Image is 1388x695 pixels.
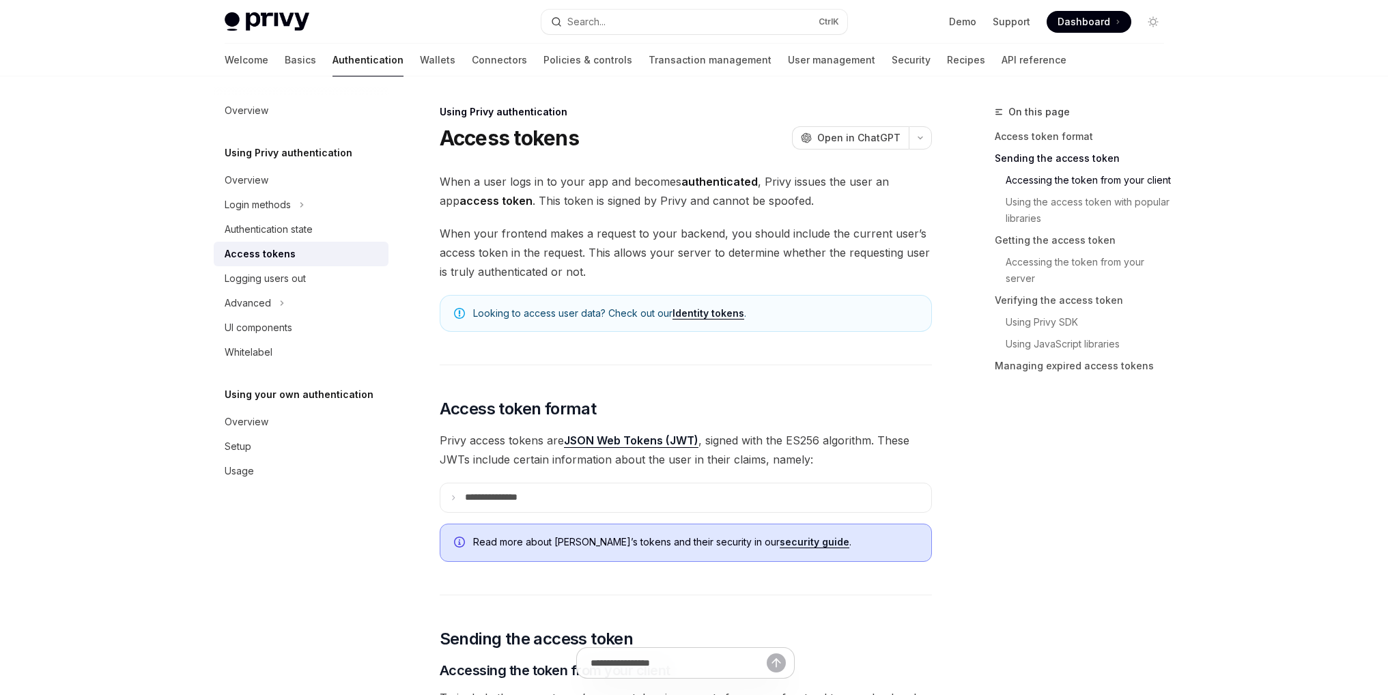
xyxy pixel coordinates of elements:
[454,537,468,550] svg: Info
[817,131,901,145] span: Open in ChatGPT
[214,168,388,193] a: Overview
[440,172,932,210] span: When a user logs in to your app and becomes , Privy issues the user an app . This token is signed...
[225,172,268,188] div: Overview
[995,289,1175,311] a: Verifying the access token
[541,10,847,34] button: Search...CtrlK
[995,126,1175,147] a: Access token format
[767,653,786,672] button: Send message
[440,105,932,119] div: Using Privy authentication
[892,44,931,76] a: Security
[995,355,1175,377] a: Managing expired access tokens
[225,145,352,161] h5: Using Privy authentication
[947,44,985,76] a: Recipes
[1006,311,1175,333] a: Using Privy SDK
[1006,251,1175,289] a: Accessing the token from your server
[332,44,403,76] a: Authentication
[949,15,976,29] a: Demo
[1006,169,1175,191] a: Accessing the token from your client
[285,44,316,76] a: Basics
[543,44,632,76] a: Policies & controls
[1006,333,1175,355] a: Using JavaScript libraries
[473,535,918,549] span: Read more about [PERSON_NAME]’s tokens and their security in our .
[472,44,527,76] a: Connectors
[440,224,932,281] span: When your frontend makes a request to your backend, you should include the current user’s access ...
[214,315,388,340] a: UI components
[214,266,388,291] a: Logging users out
[780,536,849,548] a: security guide
[225,270,306,287] div: Logging users out
[225,102,268,119] div: Overview
[672,307,744,320] a: Identity tokens
[1006,191,1175,229] a: Using the access token with popular libraries
[214,340,388,365] a: Whitelabel
[567,14,606,30] div: Search...
[225,414,268,430] div: Overview
[459,194,533,208] strong: access token
[995,147,1175,169] a: Sending the access token
[564,434,698,448] a: JSON Web Tokens (JWT)
[454,308,465,319] svg: Note
[225,295,271,311] div: Advanced
[995,229,1175,251] a: Getting the access token
[214,434,388,459] a: Setup
[649,44,771,76] a: Transaction management
[1142,11,1164,33] button: Toggle dark mode
[225,344,272,360] div: Whitelabel
[214,459,388,483] a: Usage
[225,320,292,336] div: UI components
[440,628,634,650] span: Sending the access token
[440,126,579,150] h1: Access tokens
[473,307,918,320] span: Looking to access user data? Check out our .
[225,438,251,455] div: Setup
[1008,104,1070,120] span: On this page
[1058,15,1110,29] span: Dashboard
[819,16,839,27] span: Ctrl K
[420,44,455,76] a: Wallets
[214,242,388,266] a: Access tokens
[225,246,296,262] div: Access tokens
[1047,11,1131,33] a: Dashboard
[225,463,254,479] div: Usage
[788,44,875,76] a: User management
[993,15,1030,29] a: Support
[225,386,373,403] h5: Using your own authentication
[440,398,597,420] span: Access token format
[1002,44,1066,76] a: API reference
[681,175,758,188] strong: authenticated
[225,221,313,238] div: Authentication state
[440,431,932,469] span: Privy access tokens are , signed with the ES256 algorithm. These JWTs include certain information...
[214,217,388,242] a: Authentication state
[214,98,388,123] a: Overview
[225,44,268,76] a: Welcome
[214,410,388,434] a: Overview
[225,12,309,31] img: light logo
[225,197,291,213] div: Login methods
[792,126,909,150] button: Open in ChatGPT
